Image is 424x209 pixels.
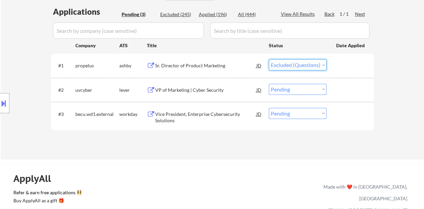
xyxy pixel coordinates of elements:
[155,87,256,93] div: VP of Marketing | Cyber Security
[119,111,147,118] div: workday
[281,11,317,17] div: View All Results
[336,42,366,49] div: Date Applied
[13,190,183,197] a: Refer & earn free applications 👯‍♀️
[256,84,262,96] div: JD
[210,22,369,39] input: Search by title (case sensitive)
[256,108,262,120] div: JD
[256,59,262,71] div: JD
[155,111,256,124] div: Vice President, Enterprise Cybersecurity Solutions
[321,181,407,204] div: Made with ❤️ in [GEOGRAPHIC_DATA], [GEOGRAPHIC_DATA]
[53,8,119,16] div: Applications
[355,11,366,17] div: Next
[340,11,355,17] div: 1 / 1
[238,11,271,18] div: All (444)
[199,11,232,18] div: Applied (196)
[269,39,326,51] div: Status
[119,42,147,49] div: ATS
[155,62,256,69] div: Sr. Director of Product Marketing
[53,22,204,39] input: Search by company (case sensitive)
[13,198,80,203] div: Buy ApplyAll as a gift 🎁
[324,11,335,17] div: Back
[119,62,147,69] div: ashby
[13,197,80,206] a: Buy ApplyAll as a gift 🎁
[147,42,262,49] div: Title
[122,11,155,18] div: Pending (3)
[119,87,147,93] div: lever
[13,173,59,184] div: ApplyAll
[160,11,194,18] div: Excluded (245)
